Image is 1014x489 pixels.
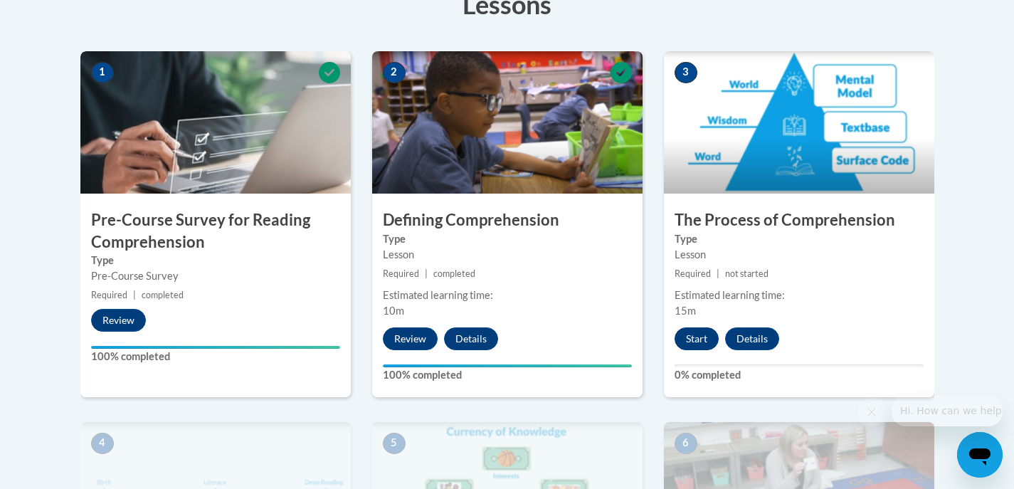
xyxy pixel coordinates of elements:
label: Type [675,231,924,247]
span: 2 [383,62,406,83]
span: | [133,290,136,300]
div: Your progress [91,346,340,349]
h3: The Process of Comprehension [664,209,934,231]
span: Required [91,290,127,300]
img: Course Image [80,51,351,194]
span: Hi. How can we help? [9,10,115,21]
div: Estimated learning time: [383,288,632,303]
h3: Pre-Course Survey for Reading Comprehension [80,209,351,253]
span: 1 [91,62,114,83]
label: 0% completed [675,367,924,383]
span: 5 [383,433,406,454]
span: completed [433,268,475,279]
label: 100% completed [383,367,632,383]
span: Required [675,268,711,279]
span: 4 [91,433,114,454]
div: Estimated learning time: [675,288,924,303]
img: Course Image [372,51,643,194]
button: Start [675,327,719,350]
button: Details [725,327,779,350]
img: Course Image [664,51,934,194]
span: 3 [675,62,697,83]
div: Lesson [383,247,632,263]
iframe: Message from company [892,395,1003,426]
span: 10m [383,305,404,317]
h3: Defining Comprehension [372,209,643,231]
button: Details [444,327,498,350]
span: 6 [675,433,697,454]
span: | [425,268,428,279]
div: Lesson [675,247,924,263]
span: completed [142,290,184,300]
iframe: Close message [857,398,886,426]
label: 100% completed [91,349,340,364]
div: Your progress [383,364,632,367]
span: 15m [675,305,696,317]
button: Review [91,309,146,332]
span: Required [383,268,419,279]
iframe: Button to launch messaging window [957,432,1003,478]
label: Type [383,231,632,247]
span: not started [725,268,769,279]
label: Type [91,253,340,268]
span: | [717,268,719,279]
button: Review [383,327,438,350]
div: Pre-Course Survey [91,268,340,284]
